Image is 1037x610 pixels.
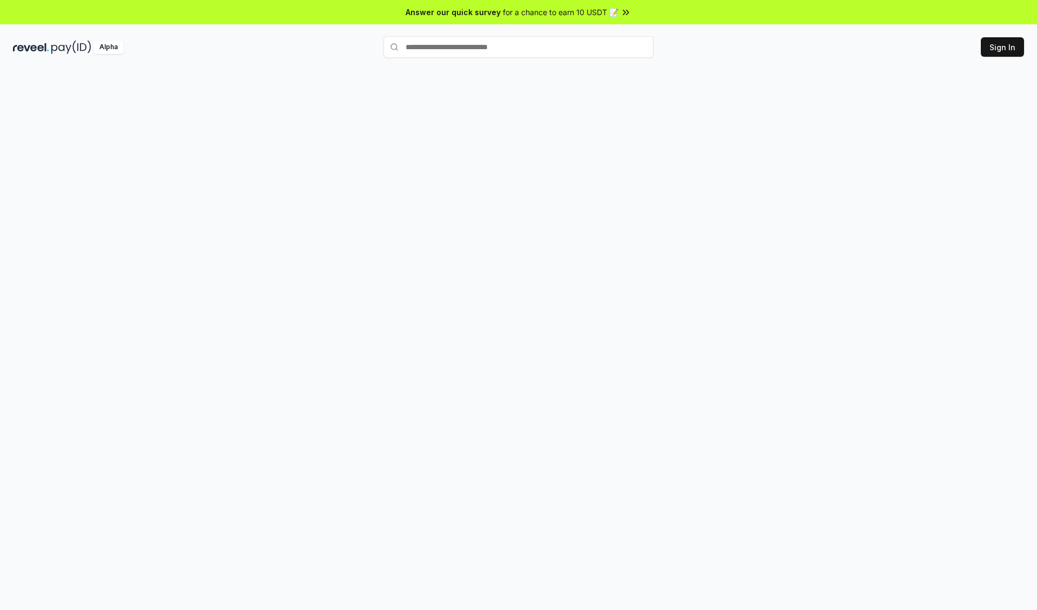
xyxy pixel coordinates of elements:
img: pay_id [51,41,91,54]
span: for a chance to earn 10 USDT 📝 [503,6,618,18]
img: reveel_dark [13,41,49,54]
span: Answer our quick survey [406,6,501,18]
button: Sign In [981,37,1024,57]
div: Alpha [93,41,124,54]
